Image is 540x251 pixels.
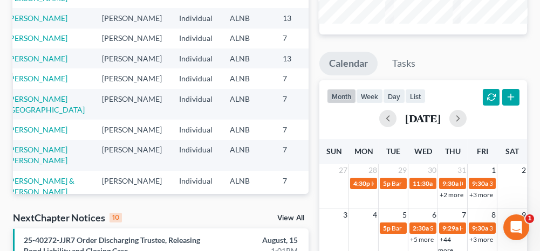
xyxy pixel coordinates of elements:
[521,208,527,221] span: 9
[490,208,497,221] span: 8
[221,120,274,140] td: ALNB
[401,208,408,221] span: 5
[93,68,170,88] td: [PERSON_NAME]
[397,164,408,177] span: 29
[472,224,488,232] span: 9:30a
[214,235,298,246] div: August, 15
[221,68,274,88] td: ALNB
[490,164,497,177] span: 1
[472,179,488,187] span: 9:30a
[326,147,342,156] span: Sun
[93,120,170,140] td: [PERSON_NAME]
[8,94,85,114] a: [PERSON_NAME][GEOGRAPHIC_DATA]
[8,125,67,134] a: [PERSON_NAME]
[505,147,519,156] span: Sat
[277,214,304,222] a: View All
[413,224,429,232] span: 2:30a
[392,179,478,187] span: Bar Date for [PERSON_NAME]
[456,164,467,177] span: 31
[445,147,461,156] span: Thu
[353,179,370,187] span: 4:30p
[440,191,463,199] a: +2 more
[430,224,527,232] span: Signing Date for [PERSON_NAME]
[383,179,391,187] span: 5p
[170,120,221,140] td: Individual
[93,48,170,68] td: [PERSON_NAME]
[8,33,67,43] a: [PERSON_NAME]
[93,29,170,48] td: [PERSON_NAME]
[521,164,527,177] span: 2
[221,171,274,201] td: ALNB
[93,140,170,171] td: [PERSON_NAME]
[338,164,348,177] span: 27
[274,8,328,28] td: 13
[93,8,170,28] td: [PERSON_NAME]
[442,224,459,232] span: 9:29a
[367,164,378,177] span: 28
[410,235,434,243] a: +5 more
[8,145,67,165] a: [PERSON_NAME] [PERSON_NAME]
[382,52,425,75] a: Tasks
[371,179,454,187] span: IC Date for [PERSON_NAME]
[392,224,535,232] span: Bar Date for [PERSON_NAME] & [PERSON_NAME]
[274,171,328,201] td: 7
[469,235,493,243] a: +3 more
[405,113,441,124] h2: [DATE]
[221,8,274,28] td: ALNB
[354,147,373,156] span: Mon
[274,89,328,120] td: 7
[386,147,400,156] span: Tue
[469,191,493,199] a: +3 more
[8,13,67,23] a: [PERSON_NAME]
[372,208,378,221] span: 4
[170,89,221,120] td: Individual
[274,48,328,68] td: 13
[405,89,426,103] button: list
[110,213,122,222] div: 10
[170,48,221,68] td: Individual
[170,140,221,171] td: Individual
[274,29,328,48] td: 7
[274,140,328,171] td: 7
[431,208,438,221] span: 6
[170,29,221,48] td: Individual
[8,176,74,196] a: [PERSON_NAME] & [PERSON_NAME]
[274,68,328,88] td: 7
[274,120,328,140] td: 7
[93,89,170,120] td: [PERSON_NAME]
[221,89,274,120] td: ALNB
[356,89,383,103] button: week
[414,147,432,156] span: Wed
[442,179,459,187] span: 9:30a
[413,179,433,187] span: 11:30a
[319,52,378,75] a: Calendar
[342,208,348,221] span: 3
[221,48,274,68] td: ALNB
[170,171,221,201] td: Individual
[8,54,67,63] a: [PERSON_NAME]
[170,68,221,88] td: Individual
[170,8,221,28] td: Individual
[503,214,529,240] iframe: Intercom live chat
[461,208,467,221] span: 7
[525,214,534,223] span: 1
[383,224,391,232] span: 5p
[8,74,67,83] a: [PERSON_NAME]
[221,29,274,48] td: ALNB
[13,211,122,224] div: NextChapter Notices
[327,89,356,103] button: month
[427,164,438,177] span: 30
[221,140,274,171] td: ALNB
[93,171,170,201] td: [PERSON_NAME]
[477,147,488,156] span: Fri
[383,89,405,103] button: day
